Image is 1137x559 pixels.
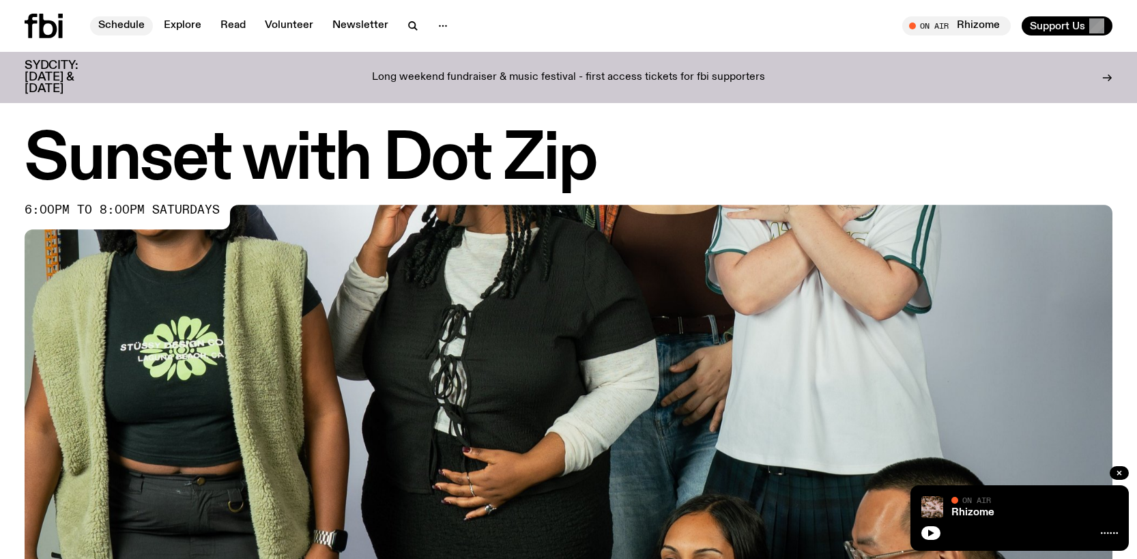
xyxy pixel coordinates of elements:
[25,60,112,95] h3: SYDCITY: [DATE] & [DATE]
[324,16,397,35] a: Newsletter
[1022,16,1112,35] button: Support Us
[25,130,1112,191] h1: Sunset with Dot Zip
[212,16,254,35] a: Read
[921,496,943,518] img: A close up picture of a bunch of ginger roots. Yellow squiggles with arrows, hearts and dots are ...
[902,16,1011,35] button: On AirRhizome
[372,72,765,84] p: Long weekend fundraiser & music festival - first access tickets for fbi supporters
[962,496,991,504] span: On Air
[951,507,994,518] a: Rhizome
[25,205,220,216] span: 6:00pm to 8:00pm saturdays
[1030,20,1085,32] span: Support Us
[156,16,210,35] a: Explore
[90,16,153,35] a: Schedule
[257,16,321,35] a: Volunteer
